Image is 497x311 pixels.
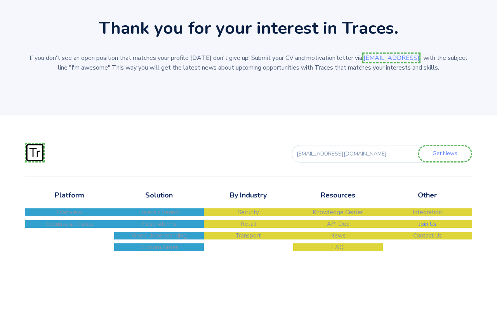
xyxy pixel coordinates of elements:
[383,220,472,228] a: Join Us
[293,232,382,239] a: News
[114,243,203,251] a: Custom Order
[293,220,382,228] a: API Doc
[292,145,431,162] input: Enter email address
[383,208,472,216] a: Integration
[26,144,43,161] img: Traces Logo
[204,232,293,239] a: Transport
[114,208,203,216] a: Forensic Search
[25,208,114,216] a: Overview
[278,145,472,162] form: FORM-EMAIL-FOOTER
[25,53,472,73] p: If you don't see an open position that matches your profile [DATE] don't give up! Submit your CV ...
[418,145,472,162] input: Get News
[204,208,293,216] a: Security
[204,190,293,201] p: By Industry
[114,220,203,228] a: False Alarms
[25,220,114,228] a: Security at Traces
[114,190,203,201] p: Solution
[25,190,114,201] p: Platform
[99,19,398,38] h3: Thank you for your interest in Traces.
[293,190,382,201] p: Resources
[293,208,382,216] a: Knowledge Center
[383,190,472,201] p: Other
[114,232,203,239] a: Video Understanding
[204,220,293,228] a: Retail
[383,232,472,239] a: Contact Us
[362,52,421,63] a: [EMAIL_ADDRESS]
[293,243,382,251] a: FAQ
